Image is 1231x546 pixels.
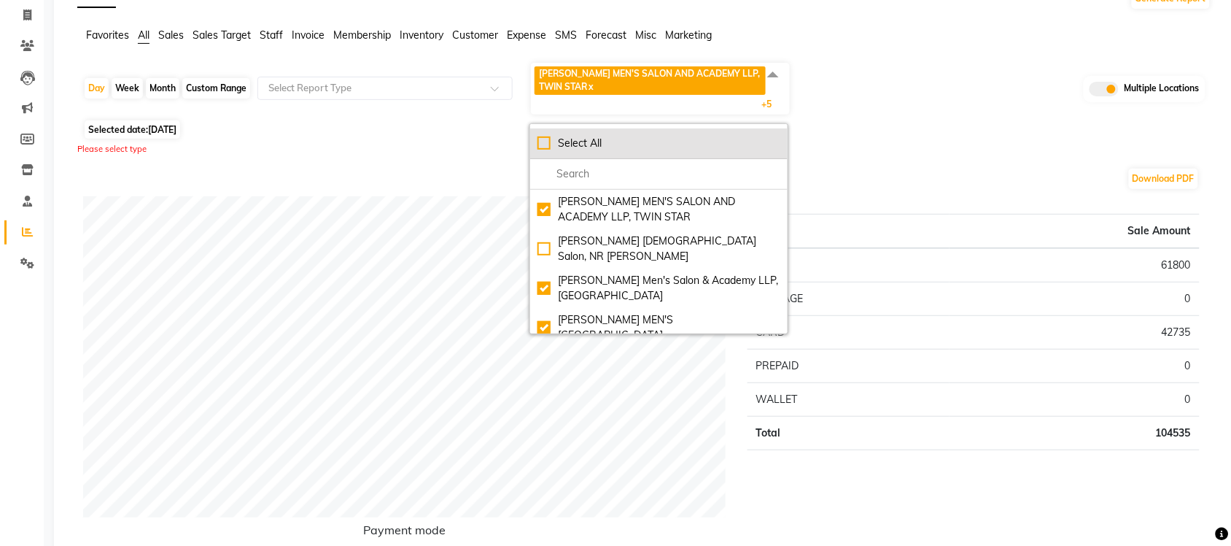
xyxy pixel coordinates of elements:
[747,416,950,450] td: Total
[537,234,780,264] div: [PERSON_NAME] [DEMOGRAPHIC_DATA] Salon, NR [PERSON_NAME]
[85,120,180,139] span: Selected date:
[537,166,780,182] input: multiselect-search
[950,315,1200,349] td: 42735
[182,78,250,99] div: Custom Range
[193,28,251,42] span: Sales Target
[587,81,594,92] a: x
[950,282,1200,315] td: 0
[158,28,184,42] span: Sales
[138,28,149,42] span: All
[950,248,1200,282] td: 61800
[292,28,325,42] span: Invoice
[112,78,143,99] div: Week
[747,382,950,416] td: WALLET
[146,78,179,99] div: Month
[86,28,129,42] span: Favorites
[586,28,626,42] span: Forecast
[747,282,950,315] td: PACKAGE
[635,28,656,42] span: Misc
[747,248,950,282] td: CASH
[950,349,1200,382] td: 0
[333,28,391,42] span: Membership
[260,28,283,42] span: Staff
[950,214,1200,248] th: Sale Amount
[950,382,1200,416] td: 0
[85,78,109,99] div: Day
[537,136,780,151] div: Select All
[747,349,950,382] td: PREPAID
[77,143,1211,155] div: Please select type
[148,124,176,135] span: [DATE]
[537,194,780,225] div: [PERSON_NAME] MEN'S SALON AND ACADEMY LLP, TWIN STAR
[555,28,577,42] span: SMS
[1129,169,1198,189] button: Download PDF
[950,416,1200,450] td: 104535
[747,214,950,248] th: Type
[452,28,498,42] span: Customer
[539,68,760,92] span: [PERSON_NAME] MEN'S SALON AND ACADEMY LLP, TWIN STAR
[762,99,783,109] span: +5
[537,312,780,343] div: [PERSON_NAME] MEN'S [GEOGRAPHIC_DATA]
[537,273,780,304] div: [PERSON_NAME] Men's Salon & Academy LLP, [GEOGRAPHIC_DATA]
[83,523,726,543] h6: Payment mode
[747,315,950,349] td: CARD
[1125,82,1200,96] span: Multiple Locations
[665,28,712,42] span: Marketing
[507,28,546,42] span: Expense
[400,28,443,42] span: Inventory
